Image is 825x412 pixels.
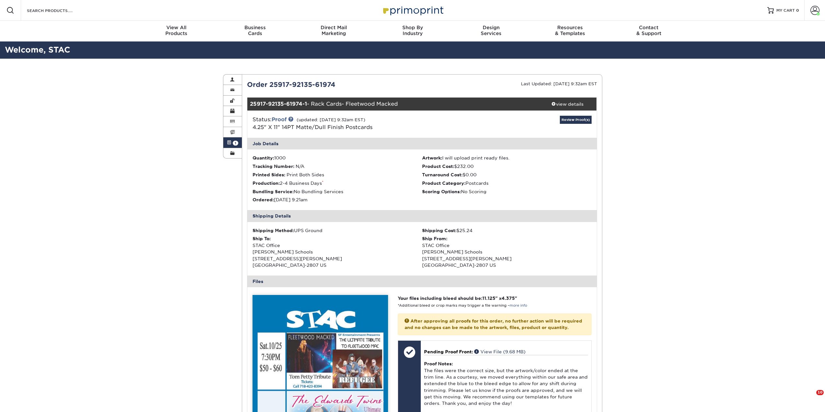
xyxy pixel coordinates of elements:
strong: Artwork: [422,155,442,160]
div: & Templates [531,25,609,36]
strong: Proof Notes: [424,361,453,366]
strong: After approving all proofs for this order, no further action will be required and no changes can ... [405,318,582,330]
div: Services [452,25,531,36]
span: 4.375 [501,296,515,301]
li: $0.00 [422,171,592,178]
strong: Scoring Options: [422,189,461,194]
div: Files [247,276,597,287]
span: Direct Mail [294,25,373,30]
a: Resources& Templates [531,21,609,41]
strong: Ship From: [422,236,447,241]
span: N/A [296,164,304,169]
a: Proof [272,116,287,123]
div: Status: [248,116,480,131]
strong: Shipping Method: [253,228,294,233]
li: $232.00 [422,163,592,170]
li: No Scoring [422,188,592,195]
span: 1 [233,141,238,146]
a: Contact& Support [609,21,688,41]
div: - Rack Cards- Fleetwood Macked [247,98,538,111]
strong: Product Cost: [422,164,454,169]
div: Job Details [247,138,597,149]
li: 1000 [253,155,422,161]
span: 11.125 [482,296,495,301]
span: Design [452,25,531,30]
div: Cards [216,25,294,36]
div: STAC Office [PERSON_NAME] Schools [STREET_ADDRESS][PERSON_NAME] [GEOGRAPHIC_DATA]-2807 US [253,235,422,268]
span: MY CART [776,8,795,13]
small: *Additional bleed or crop marks may trigger a file warning – [398,303,527,308]
span: View All [137,25,216,30]
small: Last Updated: [DATE] 9:32am EST [521,81,597,86]
strong: Production: [253,181,280,186]
strong: Product Category: [422,181,466,186]
a: BusinessCards [216,21,294,41]
a: View AllProducts [137,21,216,41]
iframe: Intercom live chat [803,390,819,406]
a: View File (9.68 MB) [474,349,525,354]
strong: Bundling Service: [253,189,294,194]
li: 2-4 Business Days [253,180,422,186]
div: Products [137,25,216,36]
div: Order 25917-92135-61974 [242,80,422,89]
span: Contact [609,25,688,30]
strong: Quantity: [253,155,274,160]
strong: 25917-92135-61974-1 [250,101,307,107]
li: Postcards [422,180,592,186]
img: Primoprint [380,3,445,17]
a: Review Proof(s) [560,116,592,124]
span: Pending Proof Front: [424,349,473,354]
strong: Tracking Number: [253,164,294,169]
div: view details [538,101,597,107]
span: Business [216,25,294,30]
div: UPS Ground [253,227,422,234]
strong: Ordered: [253,197,274,202]
strong: Shipping Cost: [422,228,456,233]
a: more info [510,303,527,308]
strong: Turnaround Cost: [422,172,463,177]
a: Shop ByIndustry [373,21,452,41]
a: DesignServices [452,21,531,41]
div: STAC Office [PERSON_NAME] Schools [STREET_ADDRESS][PERSON_NAME] [GEOGRAPHIC_DATA]-2807 US [422,235,592,268]
div: Marketing [294,25,373,36]
div: $25.24 [422,227,592,234]
span: Shop By [373,25,452,30]
a: 1 [223,137,242,148]
div: & Support [609,25,688,36]
small: (updated: [DATE] 9:32am EST) [297,117,365,122]
span: Resources [531,25,609,30]
input: SEARCH PRODUCTS..... [26,6,89,14]
span: 10 [816,390,824,395]
span: Print Both Sides [287,172,324,177]
div: Shipping Details [247,210,597,222]
li: I will upload print ready files. [422,155,592,161]
div: Industry [373,25,452,36]
strong: Your files including bleed should be: " x " [398,296,517,301]
strong: Ship To: [253,236,271,241]
span: 0 [796,8,799,13]
li: [DATE] 9:21am [253,196,422,203]
a: 4.25" X 11" 14PT Matte/Dull Finish Postcards [253,124,372,130]
a: Direct MailMarketing [294,21,373,41]
li: No Bundling Services [253,188,422,195]
strong: Printed Sides: [253,172,285,177]
a: view details [538,98,597,111]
